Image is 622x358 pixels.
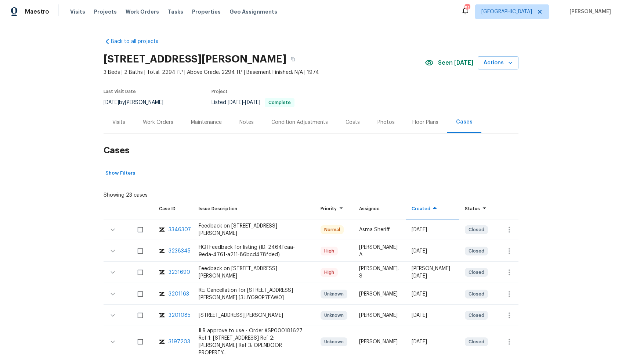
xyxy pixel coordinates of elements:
span: Closed [466,290,487,298]
div: [PERSON_NAME] A [359,244,400,258]
a: zendesk-icon3201163 [159,290,187,298]
span: Projects [94,8,117,15]
div: Assignee [359,205,400,212]
a: zendesk-icon3238345 [159,247,187,255]
img: zendesk-icon [159,338,165,346]
span: Tasks [168,9,183,14]
div: Issue Description [199,205,309,212]
div: Maintenance [191,119,222,126]
img: zendesk-icon [159,269,165,276]
span: [DATE] [245,100,260,105]
a: zendesk-icon3197203 [159,338,187,346]
div: Created [412,205,453,212]
span: Listed [211,100,294,105]
span: Geo Assignments [229,8,277,15]
h2: Cases [104,133,518,168]
div: Floor Plans [412,119,438,126]
button: Show Filters [104,168,137,179]
img: zendesk-icon [159,247,165,255]
span: Actions [484,58,513,68]
div: [PERSON_NAME] [359,312,400,319]
div: Cases [456,118,473,126]
div: Condition Adjustments [271,119,328,126]
img: zendesk-icon [159,290,165,298]
div: RE: Cancellation for [STREET_ADDRESS][PERSON_NAME] [3JJYG90P7EAW0] [199,287,309,301]
img: zendesk-icon [159,226,165,233]
div: ILR approve to use - Order #SP000181627 Ref 1: [STREET_ADDRESS] Ref 2: [PERSON_NAME] Ref 3: OPEND... [199,327,309,357]
div: [PERSON_NAME] [359,290,400,298]
div: [DATE] [412,312,453,319]
span: Unknown [321,290,347,298]
div: Photos [377,119,395,126]
div: 3197203 [169,338,190,346]
div: Showing 23 cases [104,189,148,199]
div: 3201085 [169,312,191,319]
div: Priority [321,205,347,212]
a: zendesk-icon3201085 [159,312,187,319]
div: Costs [346,119,360,126]
span: Closed [466,269,487,276]
button: Actions [478,56,518,70]
div: [PERSON_NAME]. S [359,265,400,280]
span: [DATE] [104,100,119,105]
span: Closed [466,338,487,346]
span: Properties [192,8,221,15]
div: [DATE] [412,247,453,255]
img: zendesk-icon [159,312,165,319]
span: Closed [466,247,487,255]
div: Feedback on [STREET_ADDRESS][PERSON_NAME] [199,222,309,237]
div: [DATE] [412,226,453,233]
span: Show Filters [105,169,135,178]
div: by [PERSON_NAME] [104,98,172,107]
div: Asma Sheriff [359,226,400,233]
span: Work Orders [126,8,159,15]
span: 3 Beds | 2 Baths | Total: 2294 ft² | Above Grade: 2294 ft² | Basement Finished: N/A | 1974 [104,69,425,76]
div: [PERSON_NAME][DATE] [412,265,453,280]
a: zendesk-icon3231690 [159,269,187,276]
div: 3201163 [169,290,189,298]
div: [PERSON_NAME] [359,338,400,346]
div: Visits [112,119,125,126]
span: Normal [321,226,343,233]
span: Closed [466,226,487,233]
span: High [321,247,337,255]
span: Project [211,89,228,94]
div: Case ID [159,205,187,212]
div: [DATE] [412,290,453,298]
span: Seen [DATE] [438,59,473,67]
div: 3238345 [169,247,191,255]
div: [STREET_ADDRESS][PERSON_NAME] [199,312,309,319]
span: Unknown [321,338,347,346]
div: Feedback on [STREET_ADDRESS][PERSON_NAME] [199,265,309,280]
div: HQI Feedback for listing (ID: 2464fcaa-9eda-4761-a211-86bcd478fded) [199,244,309,258]
span: Last Visit Date [104,89,136,94]
span: - [228,100,260,105]
span: High [321,269,337,276]
span: Unknown [321,312,347,319]
span: Closed [466,312,487,319]
div: 51 [464,4,470,12]
span: Complete [265,100,294,105]
div: 3346307 [169,226,191,233]
div: Notes [239,119,254,126]
span: Maestro [25,8,49,15]
span: [GEOGRAPHIC_DATA] [481,8,532,15]
div: Work Orders [143,119,173,126]
h2: [STREET_ADDRESS][PERSON_NAME] [104,56,286,63]
button: Copy Address [286,53,300,66]
div: [DATE] [412,338,453,346]
span: [PERSON_NAME] [567,8,611,15]
div: 3231690 [169,269,190,276]
span: Visits [70,8,85,15]
div: Status [465,205,489,212]
a: zendesk-icon3346307 [159,226,187,233]
a: Back to all projects [104,38,174,45]
span: [DATE] [228,100,243,105]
